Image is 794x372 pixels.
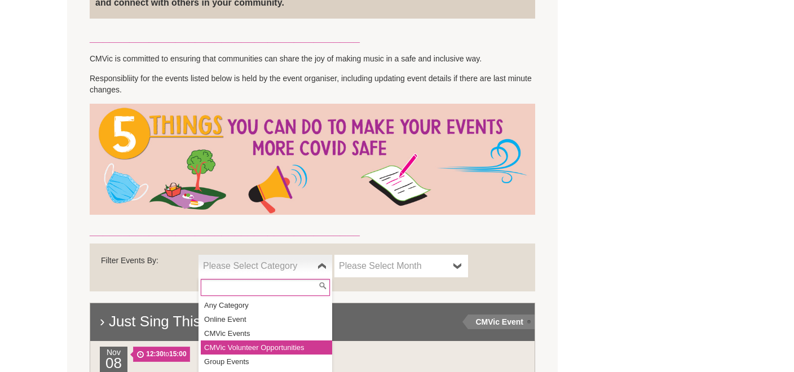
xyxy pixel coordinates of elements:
li: Online Event [201,312,332,326]
span: to [133,347,190,362]
p: Responsibliity for the events listed below is held by the event organiser, including updating eve... [90,73,535,95]
h3: _________________________________________ [90,223,535,238]
a: Please Select Category [198,255,332,277]
li: CMVic Events [201,326,332,340]
li: Any Category [201,298,332,312]
span: Please Select Month [339,259,449,273]
div: Filter Events By: [101,255,198,272]
strong: CMVic Event [475,317,523,326]
h3: _________________________________________ [90,30,535,45]
strong: 12:30 [146,350,164,358]
a: Please Select Month [334,255,468,277]
li: CMVic Volunteer Opportunities [201,340,332,355]
p: CMVic is committed to ensuring that communities can share the joy of making music in a safe and i... [90,53,535,64]
li: Group Events [201,355,332,369]
span: Please Select Category [203,259,313,273]
strong: 15:00 [169,350,187,358]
